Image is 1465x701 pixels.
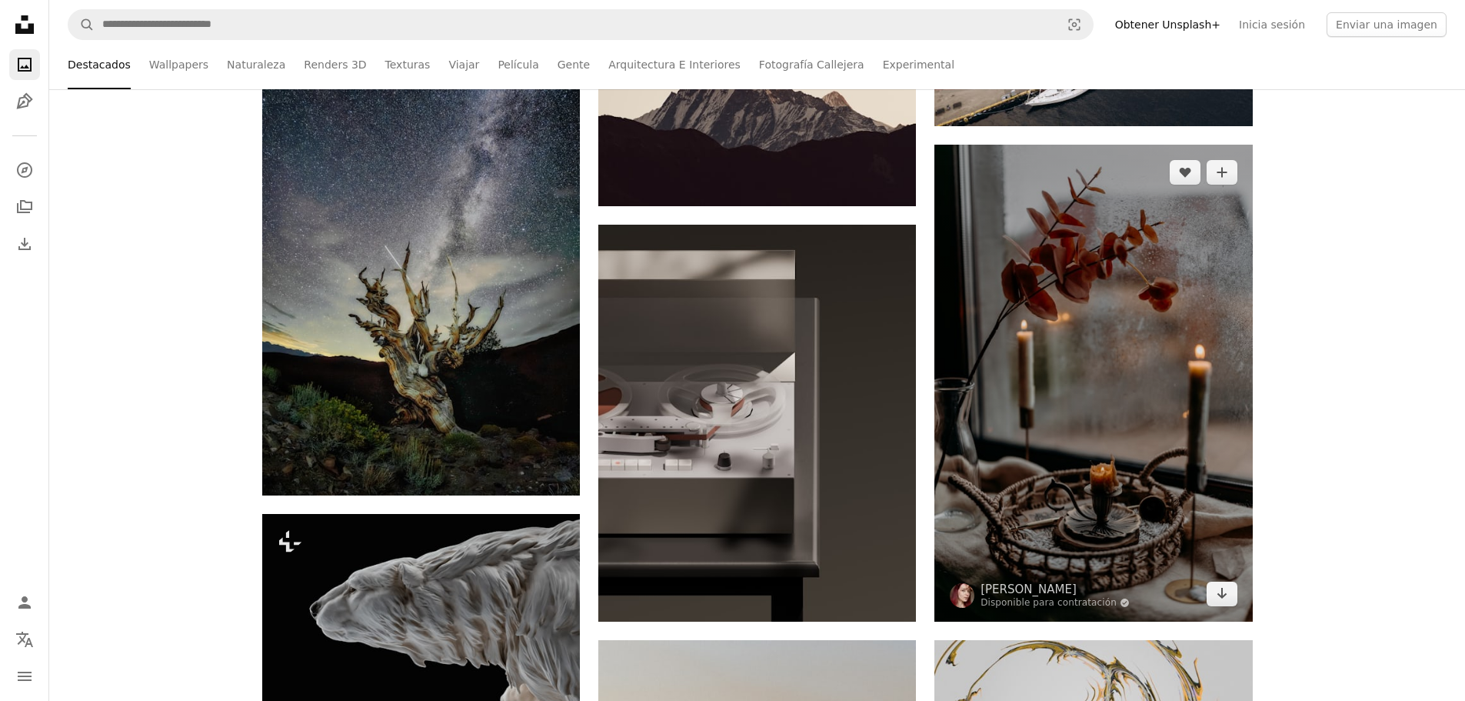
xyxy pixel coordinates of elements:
[598,416,916,430] a: Grabadora de cinta vintage de carrete a carrete con tapa transparente
[1106,12,1230,37] a: Obtener Unsplash+
[9,624,40,655] button: Idioma
[981,597,1130,609] a: Disponible para contratación
[9,192,40,222] a: Colecciones
[1170,160,1200,185] button: Me gusta
[558,40,590,89] a: Gente
[448,40,479,89] a: Viajar
[149,40,208,89] a: Wallpapers
[9,661,40,692] button: Menú
[9,587,40,618] a: Iniciar sesión / Registrarse
[9,9,40,43] a: Inicio — Unsplash
[1230,12,1314,37] a: Inicia sesión
[9,155,40,185] a: Explorar
[68,9,1094,40] form: Encuentra imágenes en todo el sitio
[304,40,366,89] a: Renders 3D
[262,249,580,263] a: Árbol antiguo recortado contra el cielo nocturno estrellado.
[934,145,1252,622] img: Velas y eucaliptos se ramifican junto a una ventana lluviosa.
[759,40,864,89] a: Fotografía Callejera
[598,225,916,623] img: Grabadora de cinta vintage de carrete a carrete con tapa transparente
[9,49,40,80] a: Fotos
[981,582,1130,597] a: [PERSON_NAME]
[950,583,974,608] img: Ve al perfil de Kristina Shvedenko
[598,93,916,107] a: La cima de una montaña se recorta contra un cielo gris
[934,376,1252,389] a: Velas y eucaliptos se ramifican junto a una ventana lluviosa.
[262,18,580,496] img: Árbol antiguo recortado contra el cielo nocturno estrellado.
[1207,160,1237,185] button: Añade a la colección
[608,40,741,89] a: Arquitectura E Interiores
[9,229,40,259] a: Historial de descargas
[1207,582,1237,606] a: Descargar
[385,40,431,89] a: Texturas
[9,86,40,117] a: Ilustraciones
[1327,12,1447,37] button: Enviar una imagen
[498,40,538,89] a: Película
[68,10,95,39] button: Buscar en Unsplash
[883,40,954,89] a: Experimental
[262,613,580,626] a: Un primer plano de una estatua de un perro sobre un fondo negro
[227,40,285,89] a: Naturaleza
[1056,10,1093,39] button: Búsqueda visual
